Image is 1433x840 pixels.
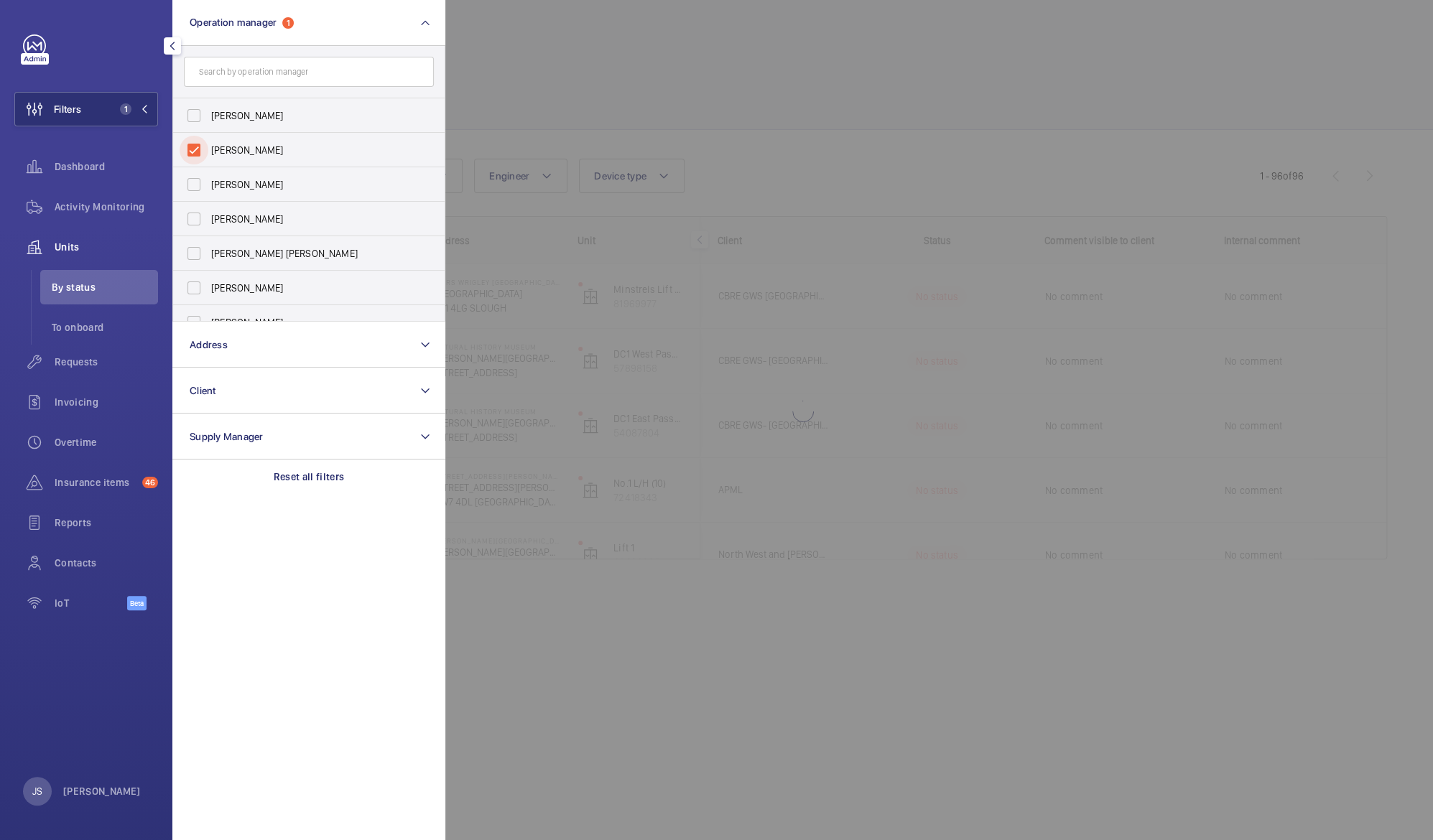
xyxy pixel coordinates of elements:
span: Contacts [55,556,158,570]
span: 1 [120,103,131,115]
span: To onboard [52,320,158,335]
span: Units [55,240,158,254]
button: Filters1 [14,92,158,126]
p: [PERSON_NAME] [63,784,141,798]
span: Requests [55,355,158,369]
span: Filters [54,102,81,116]
span: Reports [55,515,158,530]
span: Activity Monitoring [55,200,158,214]
span: Overtime [55,435,158,449]
span: Invoicing [55,395,158,409]
span: Beta [127,596,147,610]
span: By status [52,280,158,294]
span: Insurance items [55,475,136,490]
span: 46 [142,477,158,488]
span: Dashboard [55,159,158,174]
p: JS [32,784,42,798]
span: IoT [55,596,127,610]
